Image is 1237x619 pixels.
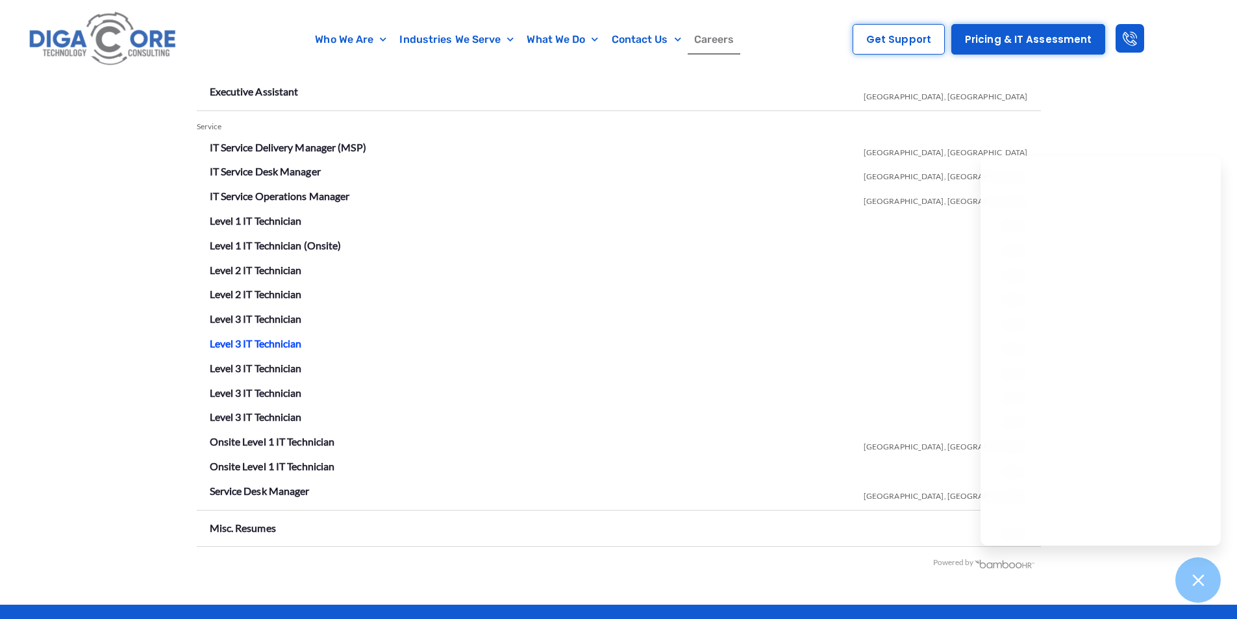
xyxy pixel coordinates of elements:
span: [GEOGRAPHIC_DATA], [GEOGRAPHIC_DATA] [864,138,1028,162]
a: Pricing & IT Assessment [951,24,1105,55]
img: BambooHR - HR software [974,558,1035,568]
a: IT Service Desk Manager [210,165,321,177]
span: Pricing & IT Assessment [965,34,1092,44]
a: Contact Us [605,25,688,55]
iframe: Chatgenie Messenger [981,156,1221,546]
a: Level 2 IT Technician [210,288,302,300]
span: [GEOGRAPHIC_DATA], [GEOGRAPHIC_DATA] [864,432,1028,457]
a: Level 2 IT Technician [210,264,302,276]
a: Careers [688,25,741,55]
a: Level 3 IT Technician [210,411,302,423]
a: What We Do [520,25,605,55]
a: Industries We Serve [393,25,520,55]
a: Misc. Resumes [210,522,276,534]
a: Onsite Level 1 IT Technician [210,460,335,472]
a: Onsite Level 1 IT Technician [210,435,335,448]
a: Executive Assistant [210,85,299,97]
a: Who We Are [308,25,393,55]
div: Powered by [197,553,1035,572]
a: Level 3 IT Technician [210,386,302,399]
a: IT Service Operations Manager [210,190,350,202]
a: Level 3 IT Technician [210,337,302,349]
a: Get Support [853,24,945,55]
a: Level 3 IT Technician [210,362,302,374]
a: Level 3 IT Technician [210,312,302,325]
span: Get Support [866,34,931,44]
span: [GEOGRAPHIC_DATA], [GEOGRAPHIC_DATA] [864,162,1028,186]
nav: Menu [244,25,806,55]
span: [GEOGRAPHIC_DATA], [GEOGRAPHIC_DATA] [864,186,1028,211]
span: [GEOGRAPHIC_DATA], [GEOGRAPHIC_DATA] [864,82,1028,107]
a: IT Service Delivery Manager (MSP) [210,141,366,153]
a: Service Desk Manager [210,485,310,497]
a: Level 1 IT Technician (Onsite) [210,239,342,251]
div: Service [197,118,1041,136]
span: [GEOGRAPHIC_DATA], [GEOGRAPHIC_DATA] [864,481,1028,506]
a: Level 1 IT Technician [210,214,302,227]
img: Digacore logo 1 [25,6,181,72]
